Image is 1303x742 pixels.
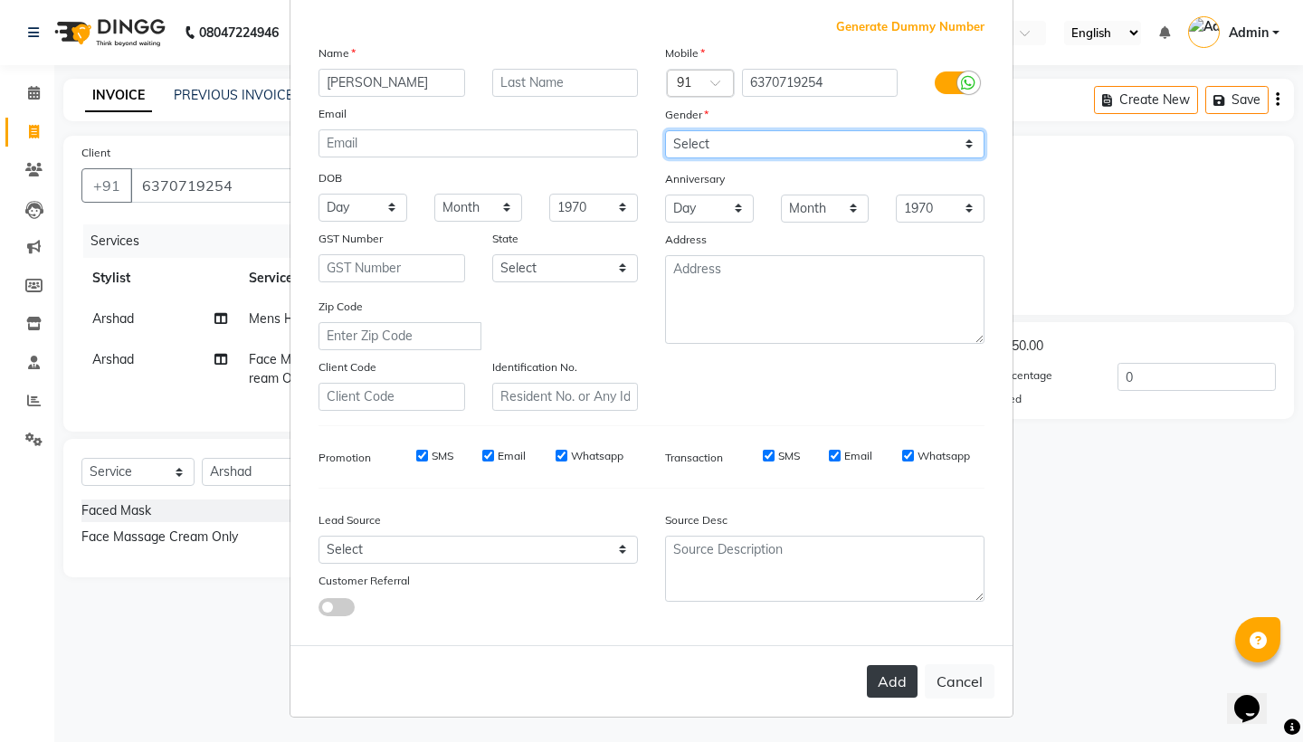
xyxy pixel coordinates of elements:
[918,448,970,464] label: Whatsapp
[867,665,918,698] button: Add
[665,107,709,123] label: Gender
[319,322,481,350] input: Enter Zip Code
[319,106,347,122] label: Email
[778,448,800,464] label: SMS
[844,448,872,464] label: Email
[432,448,453,464] label: SMS
[319,254,465,282] input: GST Number
[319,170,342,186] label: DOB
[492,383,639,411] input: Resident No. or Any Id
[319,573,410,589] label: Customer Referral
[319,299,363,315] label: Zip Code
[319,450,371,466] label: Promotion
[925,664,994,699] button: Cancel
[319,129,638,157] input: Email
[1227,670,1285,724] iframe: chat widget
[319,359,376,376] label: Client Code
[665,232,707,248] label: Address
[319,383,465,411] input: Client Code
[498,448,526,464] label: Email
[665,512,728,528] label: Source Desc
[319,512,381,528] label: Lead Source
[319,231,383,247] label: GST Number
[665,171,725,187] label: Anniversary
[492,231,518,247] label: State
[571,448,623,464] label: Whatsapp
[665,45,705,62] label: Mobile
[492,359,577,376] label: Identification No.
[665,450,723,466] label: Transaction
[319,45,356,62] label: Name
[492,69,639,97] input: Last Name
[319,69,465,97] input: First Name
[836,18,984,36] span: Generate Dummy Number
[742,69,899,97] input: Mobile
